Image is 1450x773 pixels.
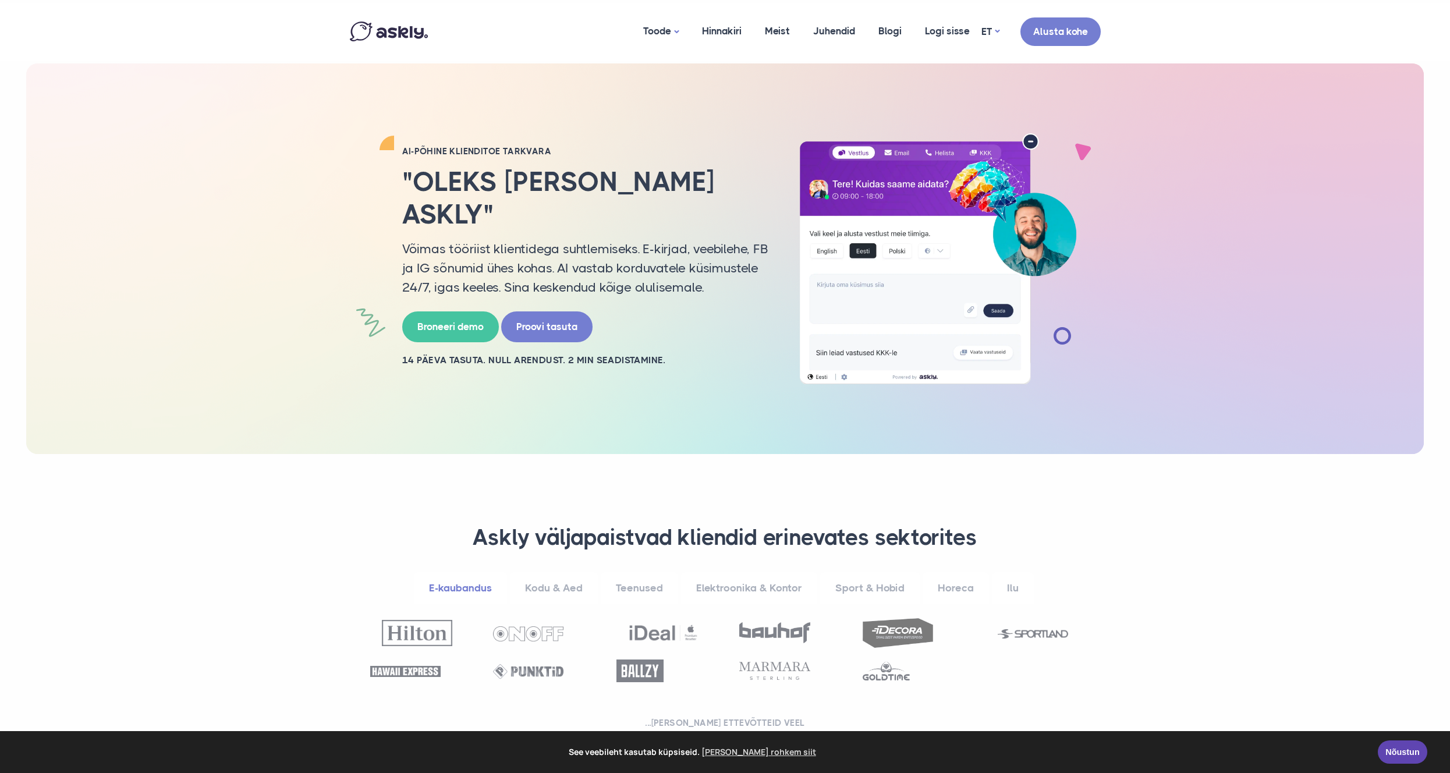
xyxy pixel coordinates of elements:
a: Elektroonika & Kontor [681,572,817,604]
a: Sport & Hobid [820,572,920,604]
h2: "Oleks [PERSON_NAME] Askly" [402,166,769,230]
a: Alusta kohe [1020,17,1101,46]
img: Ideal [628,619,699,646]
img: Goldtime [863,661,910,680]
a: ET [981,23,999,40]
a: Meist [753,3,802,59]
img: Hilton [382,620,452,646]
a: Hinnakiri [690,3,753,59]
img: OnOff [493,626,563,641]
h3: Askly väljapaistvad kliendid erinevates sektorites [364,524,1086,552]
a: Blogi [867,3,913,59]
a: Nõustun [1378,740,1427,764]
img: AI multilingual chat [786,133,1089,385]
img: Ballzy [616,659,664,682]
a: Horeca [923,572,989,604]
span: See veebileht kasutab küpsiseid. [17,743,1370,761]
p: Võimas tööriist klientidega suhtlemiseks. E-kirjad, veebilehe, FB ja IG sõnumid ühes kohas. AI va... [402,239,769,297]
a: Broneeri demo [402,311,499,342]
h2: ...[PERSON_NAME] ettevõtteid veel [364,717,1086,729]
img: Askly [350,22,428,41]
a: learn more about cookies [700,743,818,761]
a: Proovi tasuta [501,311,593,342]
a: Toode [632,3,690,61]
h2: AI-PÕHINE KLIENDITOE TARKVARA [402,146,769,157]
a: Ilu [992,572,1034,604]
img: Bauhof [739,622,810,643]
img: Marmara Sterling [739,662,810,680]
a: Teenused [601,572,678,604]
img: Hawaii Express [370,666,441,677]
a: Logi sisse [913,3,981,59]
img: Sportland [998,629,1068,639]
a: E-kaubandus [414,572,507,604]
a: Kodu & Aed [510,572,598,604]
a: Juhendid [802,3,867,59]
h2: 14 PÄEVA TASUTA. NULL ARENDUST. 2 MIN SEADISTAMINE. [402,354,769,367]
img: Punktid [493,664,563,679]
